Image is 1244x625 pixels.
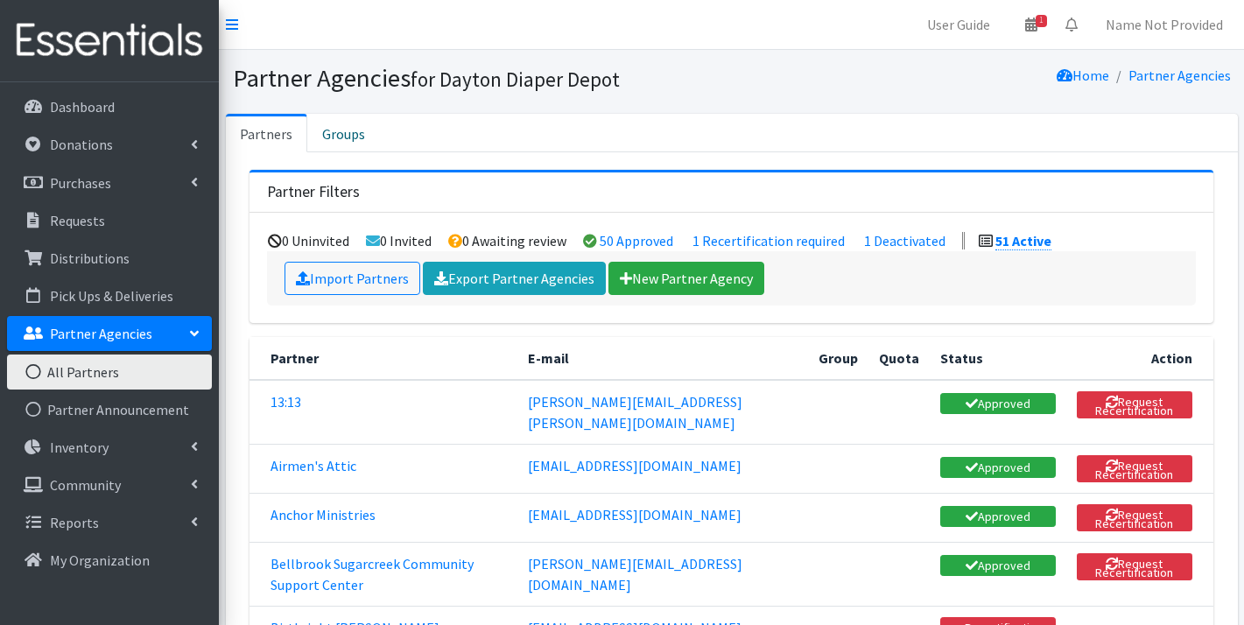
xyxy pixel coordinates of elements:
p: Partner Agencies [50,325,152,342]
a: Import Partners [285,262,420,295]
a: 1 [1011,7,1051,42]
a: 51 Active [995,232,1051,250]
a: [EMAIL_ADDRESS][DOMAIN_NAME] [528,506,741,523]
img: HumanEssentials [7,11,212,70]
a: Inventory [7,430,212,465]
h3: Partner Filters [267,183,360,201]
a: Approved [940,457,1056,478]
th: Action [1066,337,1213,380]
a: My Organization [7,543,212,578]
button: Request Recertification [1077,391,1192,418]
a: Community [7,467,212,502]
th: Group [808,337,868,380]
p: Purchases [50,174,111,192]
a: Reports [7,505,212,540]
a: Approved [940,555,1056,576]
a: 50 Approved [600,232,673,249]
a: New Partner Agency [608,262,764,295]
a: All Partners [7,355,212,390]
a: Export Partner Agencies [423,262,606,295]
a: 13:13 [271,393,301,411]
a: Partner Agencies [7,316,212,351]
a: Pick Ups & Deliveries [7,278,212,313]
a: Bellbrook Sugarcreek Community Support Center [271,555,474,593]
a: Approved [940,506,1056,527]
a: Purchases [7,165,212,200]
li: 0 Invited [366,232,432,249]
button: Request Recertification [1077,553,1192,580]
a: Anchor Ministries [271,506,376,523]
a: Partner Agencies [1128,67,1231,84]
p: Dashboard [50,98,115,116]
a: 1 Recertification required [692,232,845,249]
h1: Partner Agencies [233,63,726,94]
li: 0 Uninvited [268,232,349,249]
p: My Organization [50,551,150,569]
p: Reports [50,514,99,531]
a: Partners [226,114,307,152]
a: Approved [940,393,1056,414]
p: Pick Ups & Deliveries [50,287,173,305]
p: Requests [50,212,105,229]
p: Distributions [50,249,130,267]
p: Donations [50,136,113,153]
a: Donations [7,127,212,162]
button: Request Recertification [1077,504,1192,531]
th: E-mail [517,337,808,380]
a: User Guide [913,7,1004,42]
a: [EMAIL_ADDRESS][DOMAIN_NAME] [528,457,741,474]
a: [PERSON_NAME][EMAIL_ADDRESS][DOMAIN_NAME] [528,555,742,593]
a: Airmen's Attic [271,457,356,474]
a: Partner Announcement [7,392,212,427]
a: Groups [307,114,380,152]
p: Inventory [50,439,109,456]
a: 1 Deactivated [864,232,945,249]
a: Dashboard [7,89,212,124]
a: [PERSON_NAME][EMAIL_ADDRESS][PERSON_NAME][DOMAIN_NAME] [528,393,742,432]
small: for Dayton Diaper Depot [411,67,620,92]
a: Name Not Provided [1092,7,1237,42]
li: 0 Awaiting review [448,232,566,249]
p: Community [50,476,121,494]
a: Distributions [7,241,212,276]
button: Request Recertification [1077,455,1192,482]
th: Quota [868,337,930,380]
th: Status [930,337,1066,380]
a: Home [1057,67,1109,84]
a: Requests [7,203,212,238]
span: 1 [1036,15,1047,27]
th: Partner [250,337,517,380]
